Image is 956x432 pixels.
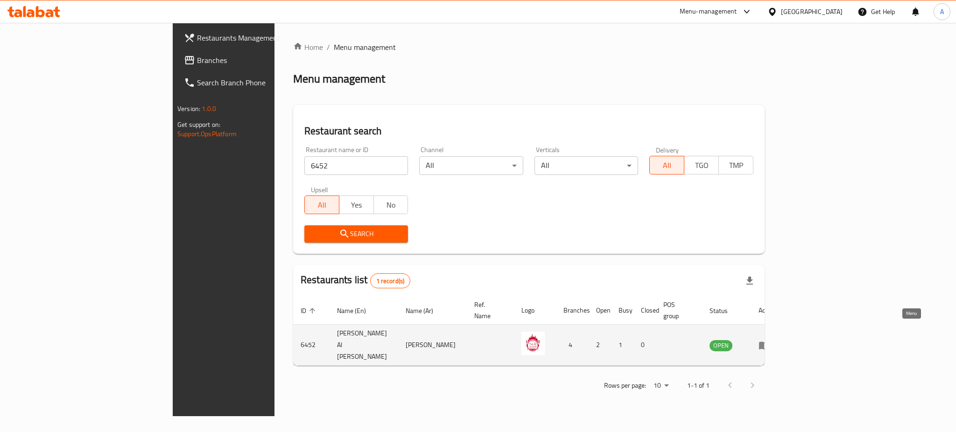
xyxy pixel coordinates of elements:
[304,225,408,243] button: Search
[293,42,765,53] nav: breadcrumb
[337,305,378,316] span: Name (En)
[633,325,656,366] td: 0
[633,296,656,325] th: Closed
[177,103,200,115] span: Version:
[202,103,216,115] span: 1.0.0
[654,159,681,172] span: All
[304,195,339,214] button: All
[710,340,732,351] div: OPEN
[301,305,318,316] span: ID
[334,42,396,53] span: Menu management
[312,228,401,240] span: Search
[556,296,589,325] th: Branches
[197,32,325,43] span: Restaurants Management
[419,156,523,175] div: All
[514,296,556,325] th: Logo
[176,27,332,49] a: Restaurants Management
[176,49,332,71] a: Branches
[589,296,611,325] th: Open
[611,296,633,325] th: Busy
[373,195,408,214] button: No
[177,128,237,140] a: Support.OpsPlatform
[177,118,220,131] span: Get support on:
[339,195,374,214] button: Yes
[687,380,710,391] p: 1-1 of 1
[304,124,753,138] h2: Restaurant search
[293,71,385,86] h2: Menu management
[406,305,445,316] span: Name (Ar)
[723,159,750,172] span: TMP
[197,55,325,66] span: Branches
[534,156,638,175] div: All
[293,296,783,366] table: enhanced table
[311,186,328,193] label: Upsell
[330,325,398,366] td: [PERSON_NAME] Al [PERSON_NAME]
[371,277,410,286] span: 1 record(s)
[680,6,737,17] div: Menu-management
[940,7,944,17] span: A
[521,332,545,355] img: Shaikh Al Mandi
[176,71,332,94] a: Search Branch Phone
[398,325,467,366] td: [PERSON_NAME]
[309,198,336,212] span: All
[301,273,410,288] h2: Restaurants list
[343,198,370,212] span: Yes
[304,156,408,175] input: Search for restaurant name or ID..
[738,270,761,292] div: Export file
[781,7,843,17] div: [GEOGRAPHIC_DATA]
[684,156,719,174] button: TGO
[556,325,589,366] td: 4
[718,156,753,174] button: TMP
[710,340,732,351] span: OPEN
[197,77,325,88] span: Search Branch Phone
[370,273,411,288] div: Total records count
[656,146,679,153] label: Delivery
[650,379,672,393] div: Rows per page:
[751,296,783,325] th: Action
[611,325,633,366] td: 1
[649,156,684,174] button: All
[710,305,740,316] span: Status
[604,380,646,391] p: Rows per page:
[378,198,405,212] span: No
[688,159,715,172] span: TGO
[589,325,611,366] td: 2
[474,299,503,321] span: Ref. Name
[663,299,691,321] span: POS group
